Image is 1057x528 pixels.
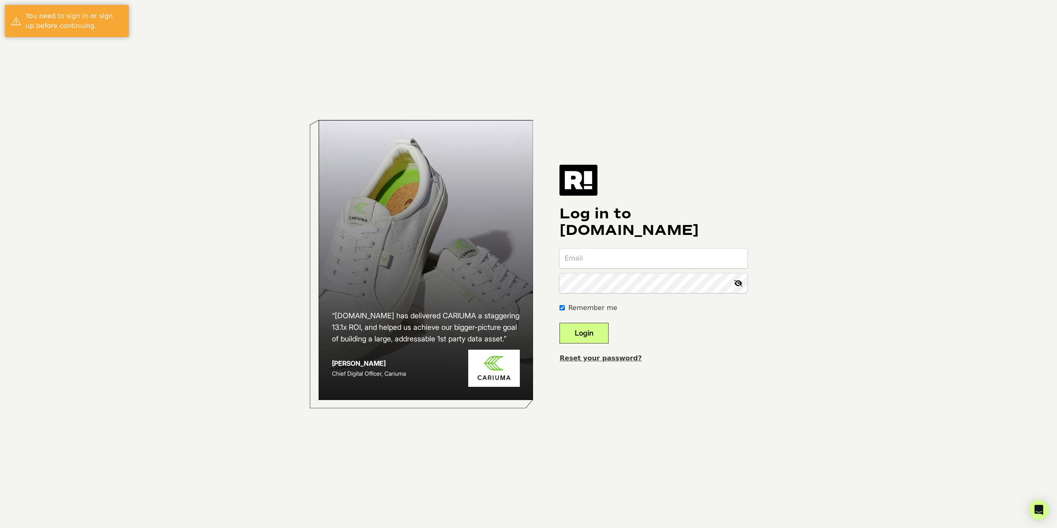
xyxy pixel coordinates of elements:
h2: “[DOMAIN_NAME] has delivered CARIUMA a staggering 13.1x ROI, and helped us achieve our bigger-pic... [332,310,520,345]
input: Email [559,249,747,268]
div: Open Intercom Messenger [1029,500,1049,520]
button: Login [559,323,609,343]
div: You need to sign in or sign up before continuing. [26,11,123,31]
h1: Log in to [DOMAIN_NAME] [559,206,747,239]
strong: [PERSON_NAME] [332,359,386,367]
label: Remember me [568,303,617,313]
span: Chief Digital Officer, Cariuma [332,370,406,377]
img: Cariuma [468,350,520,387]
a: Reset your password? [559,354,642,362]
img: Retention.com [559,165,597,195]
